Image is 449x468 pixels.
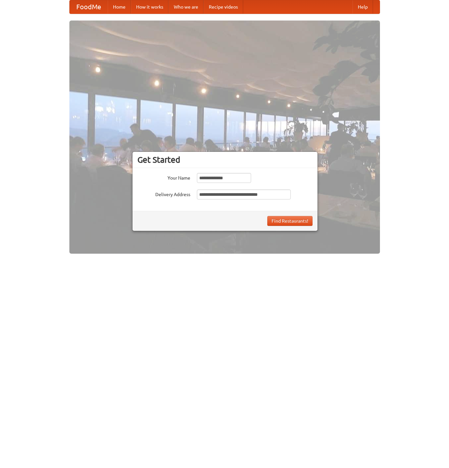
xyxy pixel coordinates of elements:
button: Find Restaurants! [267,216,313,226]
a: How it works [131,0,168,14]
label: Delivery Address [137,190,190,198]
a: FoodMe [70,0,108,14]
a: Help [353,0,373,14]
h3: Get Started [137,155,313,165]
a: Who we are [168,0,204,14]
label: Your Name [137,173,190,181]
a: Home [108,0,131,14]
a: Recipe videos [204,0,243,14]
